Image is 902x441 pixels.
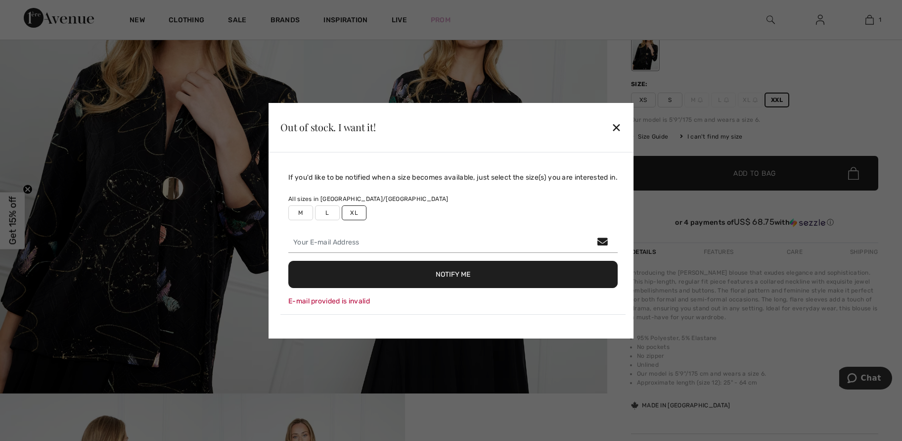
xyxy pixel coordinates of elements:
div: If you'd like to be notified when a size becomes available, just select the size(s) you are inter... [288,172,618,183]
label: XL [342,205,366,220]
div: ✕ [611,117,622,138]
div: All sizes in [GEOGRAPHIC_DATA]/[GEOGRAPHIC_DATA] [288,195,618,203]
button: Notify Me [288,261,618,288]
div: E-mail provided is invalid [288,296,618,306]
div: Out of stock. I want it! [280,122,376,132]
label: L [315,205,340,220]
input: Your E-mail Address [288,232,618,253]
span: Chat [22,7,42,16]
label: M [288,205,313,220]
